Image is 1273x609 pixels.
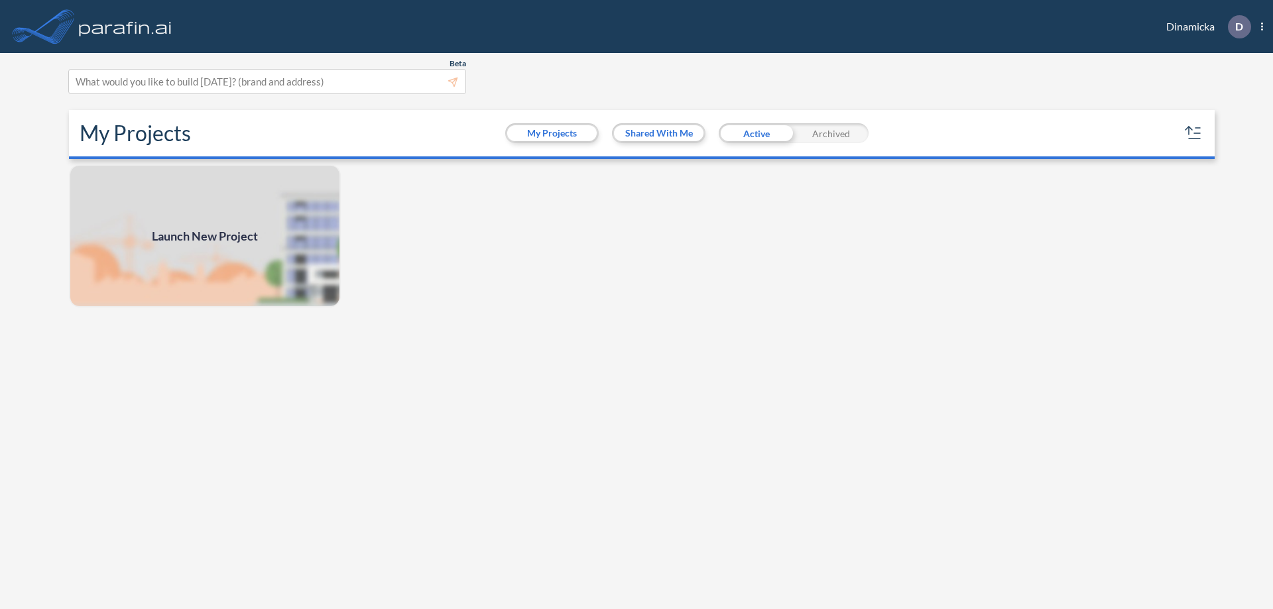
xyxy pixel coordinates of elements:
[450,58,466,69] span: Beta
[69,164,341,307] img: add
[1183,123,1204,144] button: sort
[69,164,341,307] a: Launch New Project
[1146,15,1263,38] div: Dinamicka
[80,121,191,146] h2: My Projects
[1235,21,1243,32] p: D
[719,123,794,143] div: Active
[507,125,597,141] button: My Projects
[614,125,703,141] button: Shared With Me
[76,13,174,40] img: logo
[152,227,258,245] span: Launch New Project
[794,123,869,143] div: Archived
